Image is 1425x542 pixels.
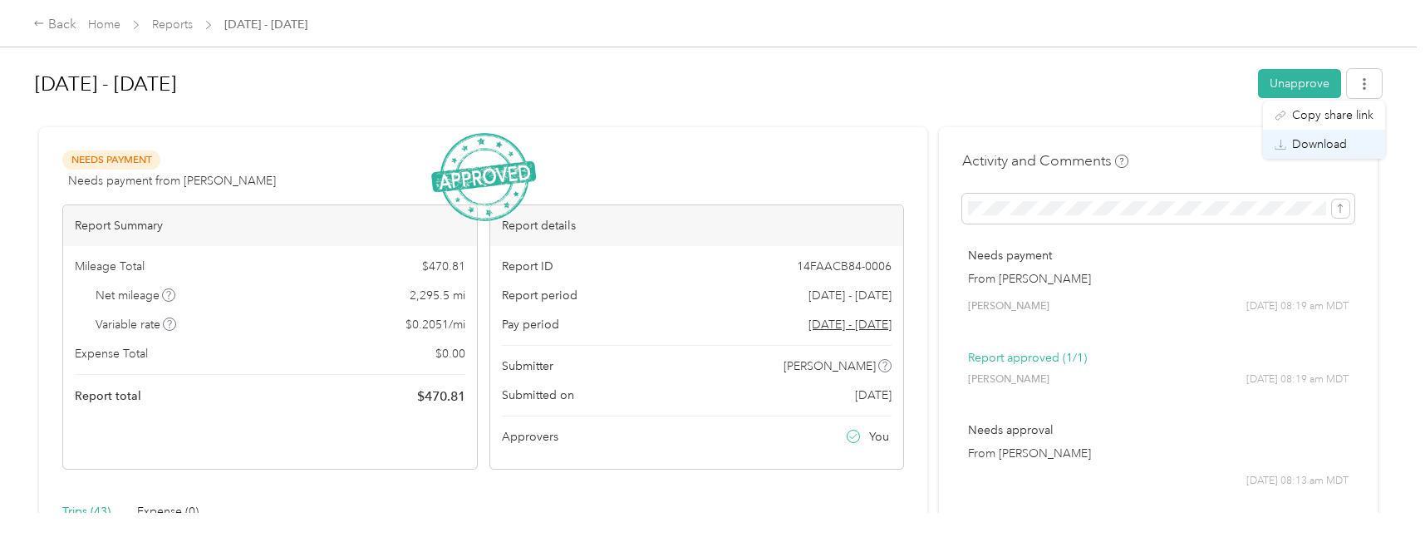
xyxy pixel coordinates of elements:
p: Needs approval [968,421,1349,439]
span: Net mileage [96,287,176,304]
span: You [869,428,889,446]
span: Approvers [502,428,558,446]
span: 14FAACB84-0006 [797,258,892,275]
iframe: Everlance-gr Chat Button Frame [1332,449,1425,542]
span: Submitter [502,357,553,375]
span: [PERSON_NAME] [968,372,1049,387]
span: [DATE] [855,387,892,404]
p: Needs payment [968,247,1349,264]
span: Expense Total [75,345,148,362]
span: Pay period [502,316,559,333]
span: [DATE] - [DATE] [224,16,307,33]
p: From [PERSON_NAME] [968,445,1349,462]
span: Report ID [502,258,553,275]
span: Mileage Total [75,258,145,275]
span: $ 470.81 [417,387,465,406]
div: Expense (0) [137,503,199,521]
span: Needs Payment [62,150,160,170]
span: 2,295.5 mi [410,287,465,304]
span: $ 0.00 [435,345,465,362]
span: Variable rate [96,316,177,333]
div: Report Summary [63,205,477,246]
span: Copy share link [1292,106,1373,124]
span: Needs payment from [PERSON_NAME] [68,172,276,190]
div: Trips (43) [62,503,111,521]
button: Unapprove [1258,69,1341,98]
span: $ 470.81 [422,258,465,275]
span: Report total [75,387,141,405]
span: Report period [502,287,577,304]
span: [DATE] - [DATE] [808,287,892,304]
h4: Activity and Comments [962,150,1128,171]
p: Report approved (1/1) [968,349,1349,367]
span: Download [1292,135,1347,153]
h1: Aug 1 - 31, 2025 [35,64,1246,104]
span: Submitted on [502,387,574,404]
div: Report details [490,205,904,246]
span: [DATE] 08:19 am MDT [1246,299,1349,314]
span: [PERSON_NAME] [784,357,876,375]
span: [DATE] 08:13 am MDT [1246,474,1349,489]
span: $ 0.2051 / mi [405,316,465,333]
span: [PERSON_NAME] [968,299,1049,314]
div: Back [33,15,76,35]
img: ApprovedStamp [431,133,536,222]
p: From [PERSON_NAME] [968,270,1349,288]
span: [DATE] 08:19 am MDT [1246,372,1349,387]
a: Reports [152,17,193,32]
a: Home [88,17,120,32]
span: Go to pay period [808,316,892,333]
